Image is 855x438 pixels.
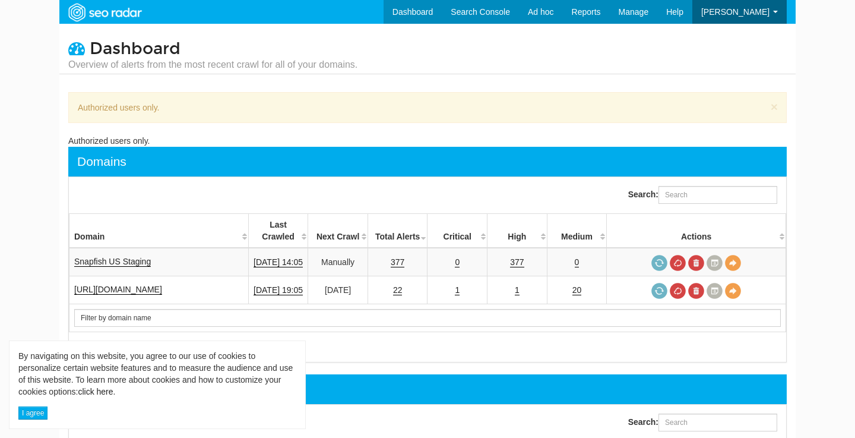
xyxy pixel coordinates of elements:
[658,186,777,204] input: Search:
[651,255,667,271] span: Request a crawl
[18,350,296,398] div: By navigating on this website, you agree to our use of cookies to personalize certain website fea...
[670,255,686,271] a: Cancel in-progress audit
[547,214,607,248] th: Medium: activate to sort column descending
[725,255,741,271] a: View Domain Overview
[707,283,723,299] a: Crawl History
[68,58,357,71] small: Overview of alerts from the most recent crawl for all of your domains.
[651,283,667,299] a: Request a crawl
[18,407,47,420] button: I agree
[575,257,579,267] a: 0
[393,285,403,295] a: 22
[688,283,704,299] a: Delete most recent audit
[628,414,777,431] label: Search:
[427,214,487,248] th: Critical: activate to sort column descending
[68,135,787,147] div: Authorized users only.
[74,285,162,295] a: [URL][DOMAIN_NAME]
[515,285,520,295] a: 1
[572,285,582,295] a: 20
[254,257,303,267] a: [DATE] 14:05
[487,214,547,248] th: High: activate to sort column descending
[619,7,649,17] span: Manage
[572,7,601,17] span: Reports
[670,283,686,299] a: Cancel in-progress audit
[707,255,723,271] a: Crawl History
[68,40,85,56] i: 
[666,7,683,17] span: Help
[451,7,510,17] span: Search Console
[701,7,769,17] span: [PERSON_NAME]
[77,153,126,171] div: Domains
[74,309,781,327] input: Search
[74,257,151,267] a: Snapfish US Staging
[528,7,554,17] span: Ad hoc
[688,255,704,271] a: Delete most recent audit
[725,283,741,299] a: View Domain Overview
[455,257,460,267] a: 0
[658,414,777,431] input: Search:
[254,285,303,295] a: [DATE] 19:05
[90,39,180,59] span: Dashboard
[510,257,524,267] a: 377
[391,257,404,267] a: 377
[248,214,308,248] th: Last Crawled: activate to sort column descending
[308,276,368,304] td: [DATE]
[455,285,460,295] a: 1
[368,214,427,248] th: Total Alerts: activate to sort column ascending
[771,100,778,113] button: ×
[628,186,777,204] label: Search:
[308,248,368,276] td: Manually
[68,92,787,123] div: Authorized users only.
[69,214,249,248] th: Domain: activate to sort column ascending
[64,2,145,23] img: SEORadar
[308,214,368,248] th: Next Crawl: activate to sort column descending
[78,387,113,396] a: click here
[607,214,786,248] th: Actions: activate to sort column ascending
